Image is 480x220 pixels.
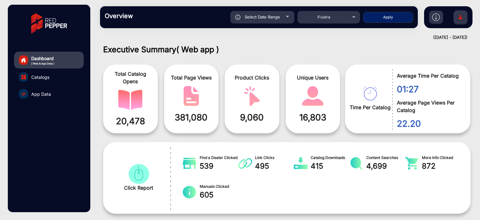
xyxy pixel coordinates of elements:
span: 539 [200,161,238,172]
span: Product Clicks [229,74,275,81]
span: Click Report [124,184,153,192]
a: Dashboard( Web & App Data ) [14,52,84,69]
img: catalog [240,86,264,106]
a: App Data [14,85,84,102]
img: catalog [118,90,142,110]
span: 872 [422,161,461,172]
span: Link Clicks [255,155,294,161]
img: catalog [238,157,252,170]
img: catalog [182,186,197,198]
span: 22.20 [397,117,461,130]
span: Total Catalog Opens [108,70,153,85]
span: Dashboard [31,55,54,62]
div: ([DATE] - [DATE]) [94,34,467,41]
img: icon [235,15,241,20]
span: 16,803 [290,111,336,124]
img: catalog [127,164,151,184]
span: Fluidra [317,15,331,19]
img: Sign%20Up.svg [454,7,467,29]
span: 415 [311,161,349,172]
img: catalog [405,157,419,170]
img: catalog [182,157,197,170]
span: 495 [255,161,294,172]
img: catalog [21,92,26,96]
span: 381,080 [169,111,214,124]
span: 9,060 [229,111,275,124]
span: Select Date Range [245,14,280,19]
span: More Info Clicked [422,155,461,161]
span: App Data [31,91,51,97]
button: Apply [363,12,413,23]
span: ( Web app ) [176,45,219,54]
span: Catalogs [31,74,49,80]
img: vmg-logo [27,8,72,39]
img: catalog [349,157,363,170]
img: catalog [179,86,203,106]
a: Catalogs [14,69,84,85]
span: Manuals Clicked [200,184,238,189]
img: catalog [301,86,325,106]
span: Average Page Views Per Catalog [397,99,461,114]
span: Content Searches [366,155,405,161]
span: Unique Users [290,74,336,81]
img: catalog [21,75,26,79]
span: Total Page Views [169,74,214,81]
img: catalog [294,157,308,170]
span: ( Web & App Data ) [31,62,54,65]
h3: Overview [105,12,192,20]
img: catalog [363,86,377,100]
span: 20,478 [108,115,153,128]
img: h2download.svg [432,13,440,21]
img: home [21,57,26,63]
span: 4,699 [366,161,405,172]
span: Catalog Downloads [311,155,349,161]
span: 01:27 [397,83,461,96]
span: Find a Dealer Clicked [200,155,238,161]
span: 605 [200,189,238,201]
h1: Executive Summary [103,45,471,54]
span: Average Time Per Catalog [397,72,461,79]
